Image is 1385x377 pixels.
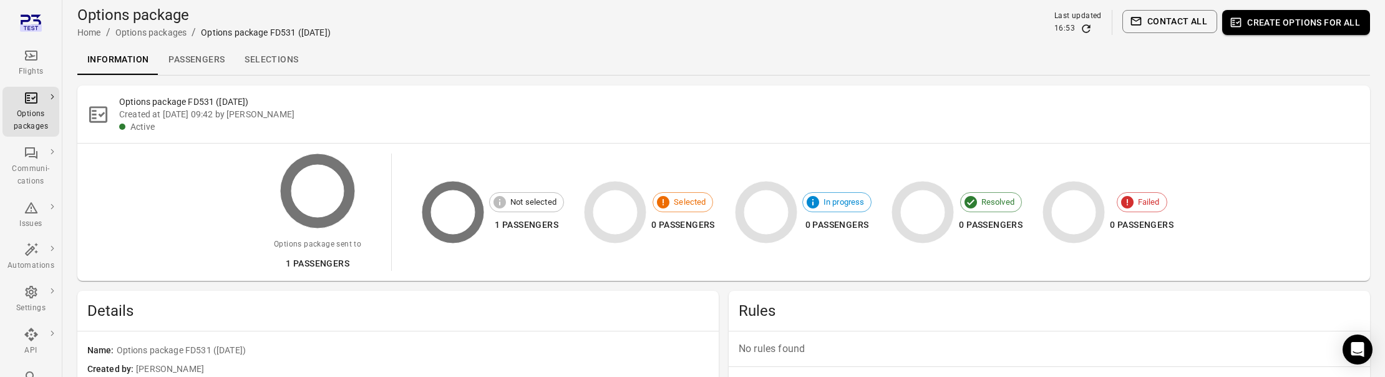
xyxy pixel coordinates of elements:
a: Options packages [2,87,59,137]
nav: Breadcrumbs [77,25,331,40]
p: No rules found [739,341,1360,356]
div: Issues [7,218,54,230]
div: 1 passengers [274,256,361,272]
div: 0 passengers [802,217,872,233]
span: Options package FD531 ([DATE]) [117,344,709,358]
div: 0 passengers [959,217,1023,233]
span: Name [87,344,117,358]
div: Last updated [1054,10,1102,22]
a: Passengers [158,45,235,75]
span: In progress [817,196,872,208]
div: Flights [7,66,54,78]
div: 0 passengers [1110,217,1174,233]
div: Active [130,120,1360,133]
a: Settings [2,281,59,318]
div: Communi-cations [7,163,54,188]
div: Options package FD531 ([DATE]) [201,26,331,39]
div: Options packages [7,108,54,133]
div: Automations [7,260,54,272]
a: Home [77,27,101,37]
button: Contact all [1122,10,1217,33]
span: Resolved [974,196,1021,208]
a: Options packages [115,27,187,37]
span: Selected [667,196,712,208]
a: API [2,323,59,361]
li: / [192,25,196,40]
span: Not selected [503,196,563,208]
span: Failed [1131,196,1167,208]
span: Created by [87,363,136,376]
a: Issues [2,197,59,234]
button: Refresh data [1080,22,1092,35]
div: Local navigation [77,45,1370,75]
a: Information [77,45,158,75]
div: Options package sent to [274,238,361,251]
div: Created at [DATE] 09:42 by [PERSON_NAME] [119,108,1360,120]
button: Create options for all [1222,10,1370,35]
div: 0 passengers [651,217,715,233]
h2: Options package FD531 ([DATE]) [119,95,1360,108]
div: Settings [7,302,54,315]
a: Automations [2,238,59,276]
a: Communi-cations [2,142,59,192]
div: Open Intercom Messenger [1343,335,1373,365]
div: 1 passengers [489,217,564,233]
li: / [106,25,110,40]
span: [PERSON_NAME] [136,363,709,376]
div: 16:53 [1054,22,1075,35]
h2: Rules [739,301,1360,321]
div: API [7,345,54,357]
h1: Options package [77,5,331,25]
a: Selections [235,45,308,75]
h2: Details [87,301,709,321]
a: Flights [2,44,59,82]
